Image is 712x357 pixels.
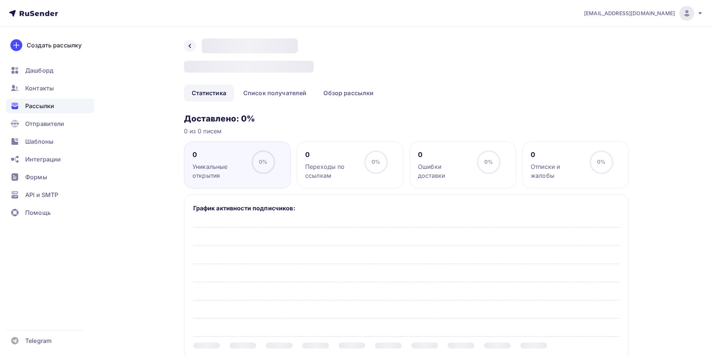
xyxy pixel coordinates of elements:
[193,204,620,213] h5: График активности подписчиков:
[25,155,61,164] span: Интеграции
[6,99,94,113] a: Рассылки
[584,10,675,17] span: [EMAIL_ADDRESS][DOMAIN_NAME]
[184,127,629,136] div: 0 из 0 писем
[192,162,245,180] div: Уникальные открытия
[27,41,82,50] div: Создать рассылку
[25,336,52,345] span: Telegram
[25,84,54,93] span: Контакты
[531,150,583,159] div: 0
[192,150,245,159] div: 0
[25,208,51,217] span: Помощь
[25,190,58,199] span: API и SMTP
[25,173,47,181] span: Формы
[484,159,493,165] span: 0%
[6,170,94,184] a: Формы
[316,84,381,101] a: Обзор рассылки
[418,162,470,180] div: Ошибки доставки
[259,159,267,165] span: 0%
[25,66,53,75] span: Дашборд
[418,150,470,159] div: 0
[6,63,94,78] a: Дашборд
[305,162,357,180] div: Переходы по ссылкам
[25,101,54,110] span: Рассылки
[584,6,703,21] a: [EMAIL_ADDRESS][DOMAIN_NAME]
[184,84,234,101] a: Статистика
[372,159,380,165] span: 0%
[184,113,629,124] h3: Доставлено: 0%
[531,162,583,180] div: Отписки и жалобы
[597,159,606,165] span: 0%
[25,137,53,146] span: Шаблоны
[235,84,314,101] a: Список получателей
[6,134,94,149] a: Шаблоны
[25,119,65,128] span: Отправители
[6,116,94,131] a: Отправители
[305,150,357,159] div: 0
[6,81,94,96] a: Контакты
